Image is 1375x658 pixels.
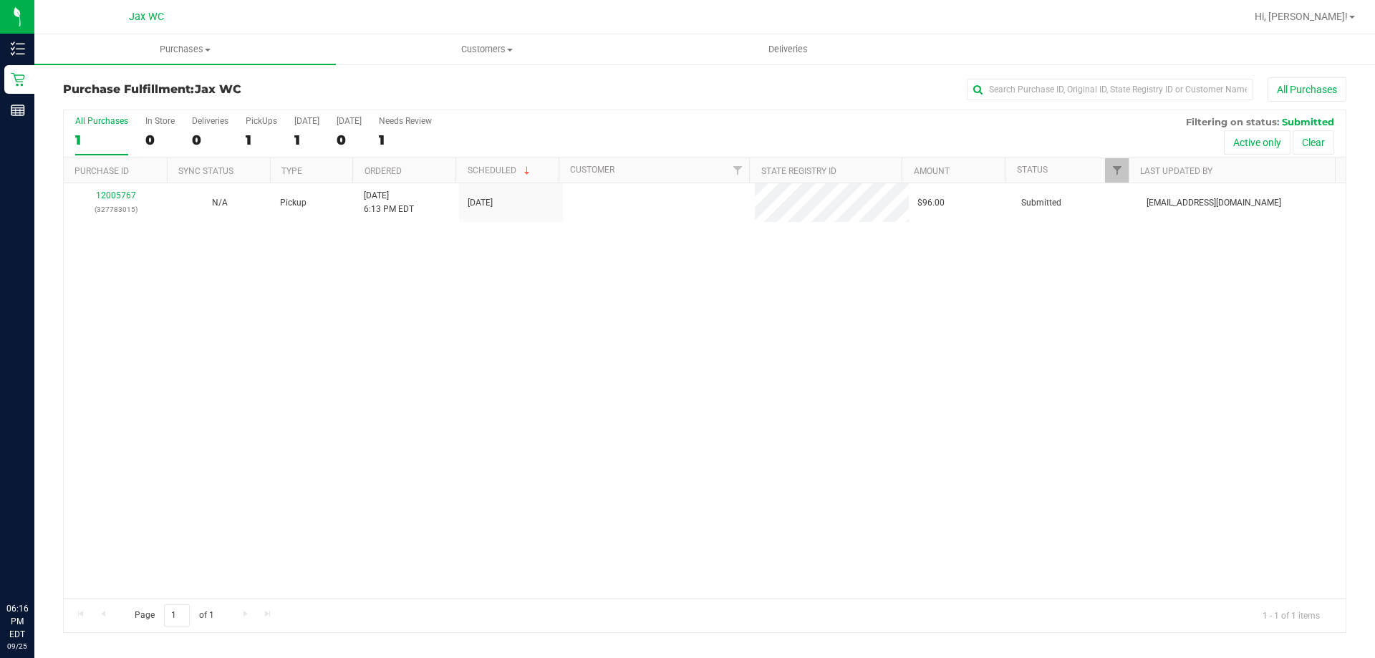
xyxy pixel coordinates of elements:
[63,83,491,96] h3: Purchase Fulfillment:
[212,196,228,210] button: N/A
[365,166,402,176] a: Ordered
[11,72,25,87] inline-svg: Retail
[11,42,25,56] inline-svg: Inventory
[917,196,945,210] span: $96.00
[570,165,614,175] a: Customer
[379,116,432,126] div: Needs Review
[1255,11,1348,22] span: Hi, [PERSON_NAME]!
[34,43,336,56] span: Purchases
[1017,165,1048,175] a: Status
[96,190,136,200] a: 12005767
[74,166,129,176] a: Purchase ID
[1021,196,1061,210] span: Submitted
[749,43,827,56] span: Deliveries
[195,82,241,96] span: Jax WC
[281,166,302,176] a: Type
[72,203,159,216] p: (327783015)
[914,166,950,176] a: Amount
[11,103,25,117] inline-svg: Reports
[761,166,836,176] a: State Registry ID
[192,132,228,148] div: 0
[468,165,533,175] a: Scheduled
[14,543,57,586] iframe: Resource center
[337,116,362,126] div: [DATE]
[1105,158,1129,183] a: Filter
[379,132,432,148] div: 1
[1251,604,1331,626] span: 1 - 1 of 1 items
[1186,116,1279,127] span: Filtering on status:
[364,189,414,216] span: [DATE] 6:13 PM EDT
[6,602,28,641] p: 06:16 PM EDT
[192,116,228,126] div: Deliveries
[294,116,319,126] div: [DATE]
[178,166,233,176] a: Sync Status
[75,132,128,148] div: 1
[1282,116,1334,127] span: Submitted
[145,116,175,126] div: In Store
[294,132,319,148] div: 1
[337,132,362,148] div: 0
[212,198,228,208] span: Not Applicable
[129,11,164,23] span: Jax WC
[1147,196,1281,210] span: [EMAIL_ADDRESS][DOMAIN_NAME]
[246,116,277,126] div: PickUps
[1268,77,1346,102] button: All Purchases
[1140,166,1212,176] a: Last Updated By
[725,158,749,183] a: Filter
[1293,130,1334,155] button: Clear
[34,34,336,64] a: Purchases
[468,196,493,210] span: [DATE]
[967,79,1253,100] input: Search Purchase ID, Original ID, State Registry ID or Customer Name...
[1224,130,1290,155] button: Active only
[145,132,175,148] div: 0
[337,43,637,56] span: Customers
[246,132,277,148] div: 1
[637,34,939,64] a: Deliveries
[122,604,226,626] span: Page of 1
[336,34,637,64] a: Customers
[75,116,128,126] div: All Purchases
[6,641,28,652] p: 09/25
[280,196,307,210] span: Pickup
[164,604,190,626] input: 1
